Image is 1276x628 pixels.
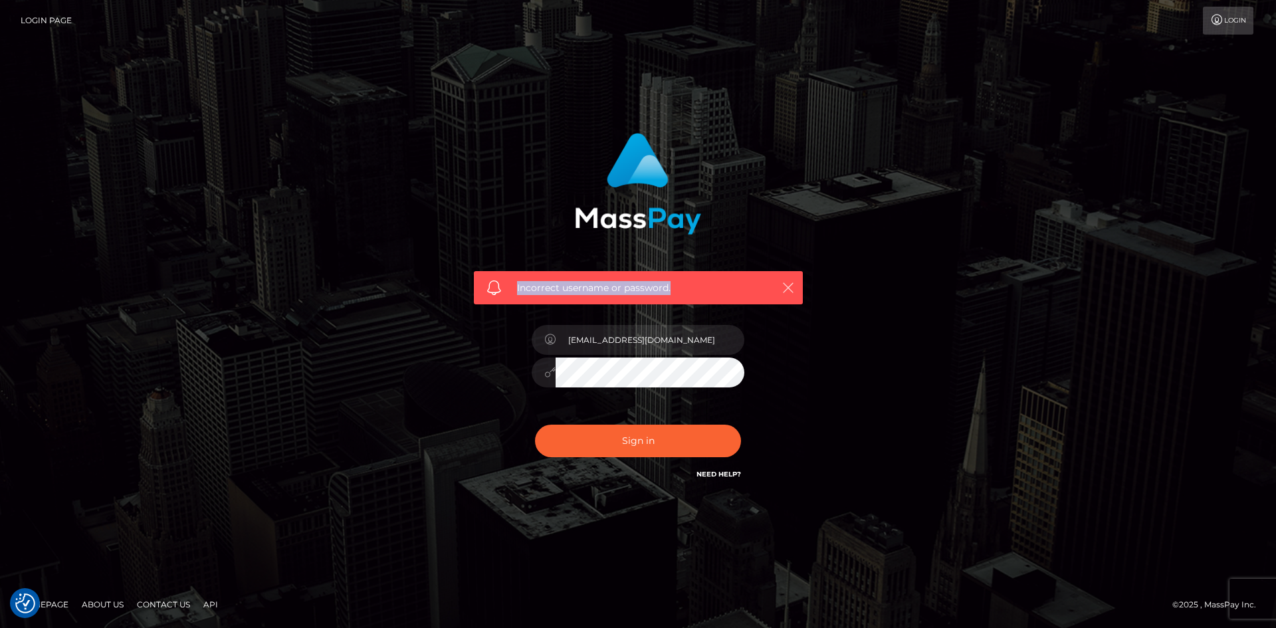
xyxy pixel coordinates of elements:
[21,7,72,35] a: Login Page
[1172,597,1266,612] div: © 2025 , MassPay Inc.
[535,425,741,457] button: Sign in
[15,594,74,615] a: Homepage
[198,594,223,615] a: API
[696,470,741,478] a: Need Help?
[132,594,195,615] a: Contact Us
[556,325,744,355] input: Username...
[1203,7,1253,35] a: Login
[15,593,35,613] button: Consent Preferences
[517,281,760,295] span: Incorrect username or password.
[15,593,35,613] img: Revisit consent button
[76,594,129,615] a: About Us
[575,133,701,235] img: MassPay Login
